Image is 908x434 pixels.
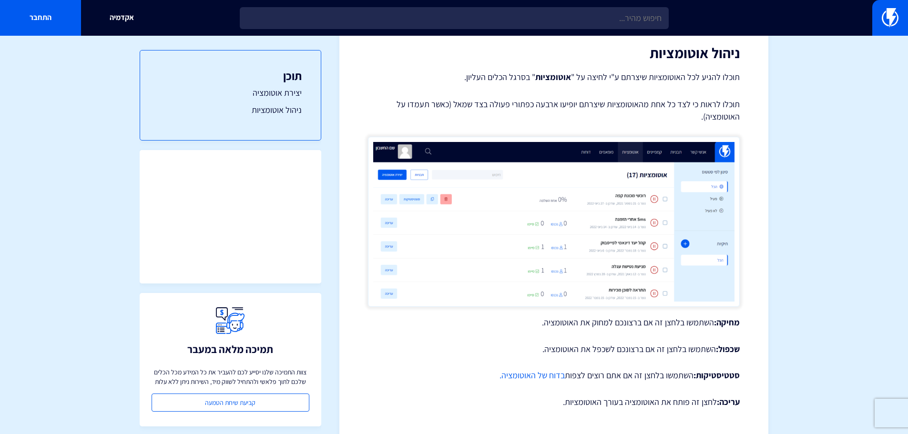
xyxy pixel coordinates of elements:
[368,343,740,355] p: השתמשו בלחצן זה אם ברצונכם לשכפל את האוטומציה.
[240,7,669,29] input: חיפוש מהיר...
[159,104,302,116] a: ניהול אוטומציות
[368,71,740,84] p: תוכלו להגיע לכל האוטומציות שיצרתם ע"י לחיצה על " " בסרגל הכלים העליון.
[716,343,740,354] strong: שכפול:
[368,316,740,329] p: השתמשו בלחצן זה אם ברצונכם למחוק את האוטומציה.
[694,370,740,381] strong: סטטיסטיקות:
[714,317,740,328] strong: מחיקה:
[717,396,740,407] strong: עריכה:
[368,45,740,61] h2: ניהול אוטומציות
[152,367,309,386] p: צוות התמיכה שלנו יסייע לכם להעביר את כל המידע מכל הכלים שלכם לתוך פלאשי ולהתחיל לשווק מיד, השירות...
[500,370,565,381] a: בדוח של האוטומציה.
[152,394,309,412] a: קביעת שיחת הטמעה
[368,369,740,382] p: השתמשו בלחצן זה אם אתם רוצים לצפות
[535,71,571,82] strong: אוטומציות
[187,343,273,355] h3: תמיכה מלאה במעבר
[368,396,740,408] p: לחצן זה פותח את האוטומציה בעורך האוטומציות.
[159,87,302,99] a: יצירת אוטומציה
[159,70,302,82] h3: תוכן
[368,98,740,122] p: תוכלו לראות כי לצד כל אחת מהאוטומציות שיצרתם יופיעו ארבעה כפתורי פעולה בצד שמאל (כאשר תעמדו על הא...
